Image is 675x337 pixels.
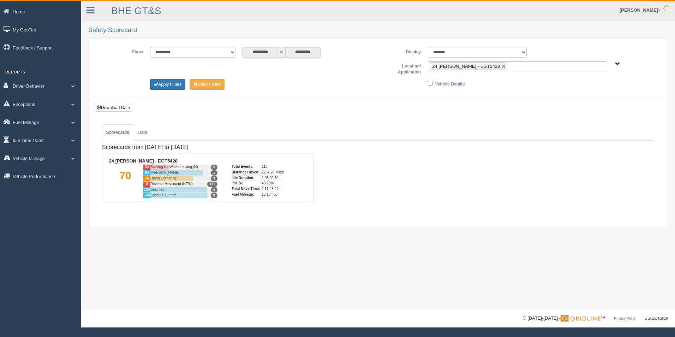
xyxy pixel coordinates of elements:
[95,104,132,112] button: Download Data
[262,175,283,181] div: 2.03:00:50
[232,192,260,197] div: Fuel Mileage:
[102,124,133,141] a: Scorecards
[232,181,260,186] div: Idle %:
[150,79,185,90] button: Change Filter Options
[262,186,283,192] div: 2.17:43:44
[523,315,668,322] div: © [DATE]-[DATE] - ™
[211,187,217,193] span: 0
[435,79,465,88] label: Vehicle Details
[111,5,161,16] a: BHE GT&S
[232,175,260,181] div: Idle Duration:
[262,192,283,197] div: 13.16mpg
[134,124,151,141] a: Data
[645,317,668,320] span: v. 2025.4.2019
[378,47,424,55] label: Display
[232,164,260,170] div: Total Events:
[102,144,314,150] h4: Scorecards from [DATE] to [DATE]
[108,164,143,198] div: 70
[262,164,283,170] div: 113
[143,187,150,193] div: 100
[109,158,178,164] b: 24 [PERSON_NAME] - EGT5428
[278,47,285,58] span: to
[232,186,260,192] div: Total Drive Time:
[211,165,217,170] span: 8
[614,317,636,320] a: Privacy Policy
[207,182,217,187] span: 101
[190,79,225,90] button: Change Filter Options
[100,47,147,55] label: Show
[143,176,150,181] div: 76
[143,193,150,198] div: 100
[211,176,217,181] span: 3
[232,170,260,175] div: Distance Driven:
[561,315,601,322] img: Gridline
[143,181,150,187] div: 0
[143,164,150,170] div: 34
[88,27,668,34] h2: Safety Scorecard
[262,170,283,175] div: 2237.26 Miles
[211,193,217,198] span: 0
[432,64,500,69] span: 24 [PERSON_NAME] - EGT5428
[378,61,424,76] label: Location/ Application
[262,181,283,186] div: 43.70%
[211,170,217,176] span: 1
[143,170,150,176] div: 93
